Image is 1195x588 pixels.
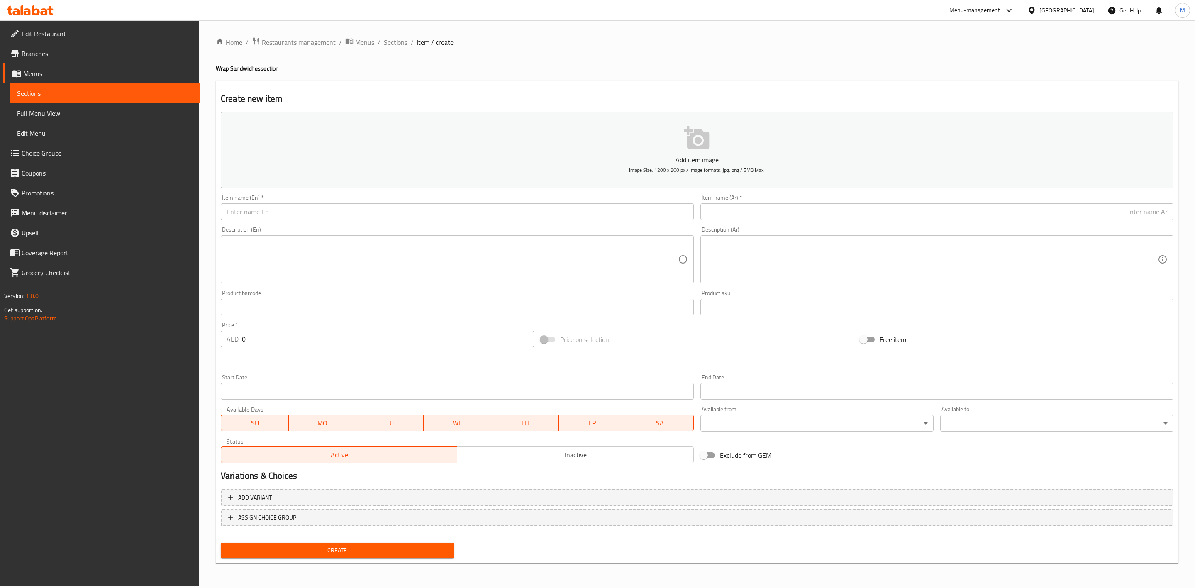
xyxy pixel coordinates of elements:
li: / [411,37,414,47]
span: SA [629,417,690,429]
a: Sections [10,83,200,103]
a: Coverage Report [3,243,200,263]
span: Version: [4,290,24,301]
span: Sections [17,88,193,98]
span: Image Size: 1200 x 800 px / Image formats: jpg, png / 5MB Max. [629,165,765,175]
a: Edit Restaurant [3,24,200,44]
input: Please enter product sku [700,299,1173,315]
button: WE [424,415,491,431]
h2: Create new item [221,93,1173,105]
span: Create [227,545,447,556]
span: Edit Restaurant [22,29,193,39]
button: Create [221,543,454,558]
button: TU [356,415,424,431]
span: M [1180,6,1185,15]
li: / [246,37,249,47]
nav: breadcrumb [216,37,1178,48]
button: FR [559,415,627,431]
span: Add variant [238,493,272,503]
button: Add variant [221,489,1173,506]
span: Menu disclaimer [22,208,193,218]
span: Exclude from GEM [720,450,771,460]
span: Active [224,449,454,461]
button: Active [221,446,457,463]
button: SU [221,415,289,431]
a: Promotions [3,183,200,203]
span: Free item [880,334,906,344]
span: item / create [417,37,454,47]
a: Upsell [3,223,200,243]
input: Please enter product barcode [221,299,694,315]
span: Menus [355,37,374,47]
span: ASSIGN CHOICE GROUP [238,512,296,523]
span: Choice Groups [22,148,193,158]
a: Coupons [3,163,200,183]
a: Edit Menu [10,123,200,143]
input: Enter name Ar [700,203,1173,220]
span: Menus [23,68,193,78]
a: Menu disclaimer [3,203,200,223]
div: [GEOGRAPHIC_DATA] [1039,6,1094,15]
a: Home [216,37,242,47]
span: Inactive [461,449,690,461]
a: Menus [3,63,200,83]
h4: Wrap Sandwiches section [216,64,1178,73]
div: Menu-management [949,5,1000,15]
p: AED [227,334,239,344]
a: Grocery Checklist [3,263,200,283]
input: Please enter price [242,331,534,347]
div: ​ [940,415,1173,432]
a: Branches [3,44,200,63]
a: Restaurants management [252,37,336,48]
span: Upsell [22,228,193,238]
a: Support.OpsPlatform [4,313,57,324]
a: Menus [345,37,374,48]
span: Coverage Report [22,248,193,258]
span: Edit Menu [17,128,193,138]
div: ​ [700,415,934,432]
span: Promotions [22,188,193,198]
span: TH [495,417,556,429]
a: Choice Groups [3,143,200,163]
input: Enter name En [221,203,694,220]
a: Full Menu View [10,103,200,123]
button: Inactive [457,446,693,463]
li: / [339,37,342,47]
button: ASSIGN CHOICE GROUP [221,509,1173,526]
span: MO [292,417,353,429]
button: SA [626,415,694,431]
span: SU [224,417,285,429]
button: TH [491,415,559,431]
span: Full Menu View [17,108,193,118]
span: Get support on: [4,305,42,315]
li: / [378,37,380,47]
span: TU [359,417,420,429]
a: Sections [384,37,407,47]
h2: Variations & Choices [221,470,1173,482]
button: Add item imageImage Size: 1200 x 800 px / Image formats: jpg, png / 5MB Max. [221,112,1173,188]
button: MO [289,415,356,431]
span: Grocery Checklist [22,268,193,278]
span: FR [562,417,623,429]
span: Price on selection [560,334,609,344]
span: Branches [22,49,193,59]
p: Add item image [234,155,1161,165]
span: 1.0.0 [26,290,39,301]
span: Restaurants management [262,37,336,47]
span: WE [427,417,488,429]
span: Coupons [22,168,193,178]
